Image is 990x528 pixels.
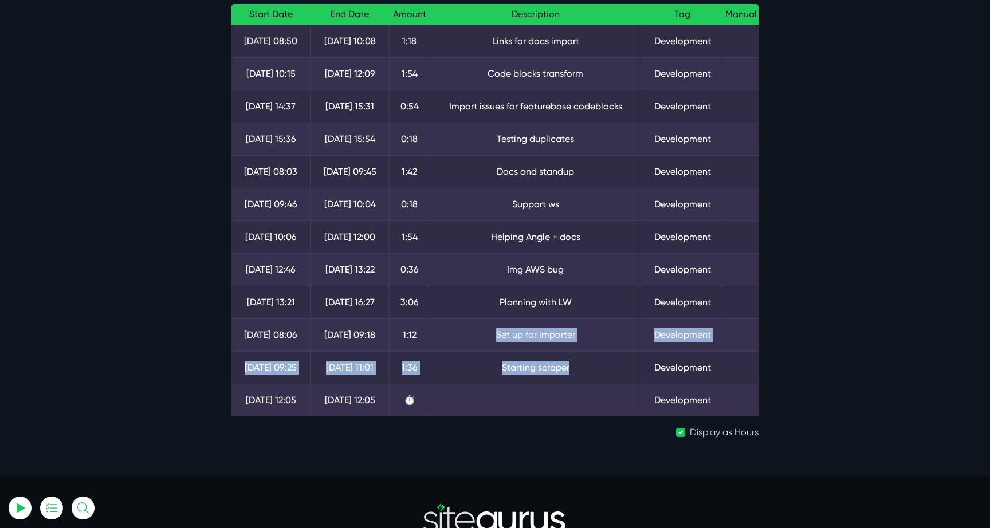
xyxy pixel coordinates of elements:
td: 1:54 [389,57,430,90]
td: [DATE] 16:27 [311,286,389,318]
td: Support ws [430,188,641,220]
td: [DATE] 15:36 [231,123,311,155]
td: [DATE] 13:22 [311,253,389,286]
td: [DATE] 12:09 [311,57,389,90]
td: [DATE] 10:15 [231,57,311,90]
td: [DATE] 14:37 [231,90,311,123]
td: Development [641,25,724,57]
td: Development [641,286,724,318]
td: Development [641,123,724,155]
label: Display as Hours [690,425,759,439]
td: 1:36 [389,351,430,384]
td: Helping Angle + docs [430,220,641,253]
th: End Date [311,4,389,25]
td: 1:18 [389,25,430,57]
td: Starting scraper [430,351,641,384]
td: Development [641,188,724,220]
td: 1:42 [389,155,430,188]
td: 3:06 [389,286,430,318]
td: [DATE] 11:01 [311,351,389,384]
td: Img AWS bug [430,253,641,286]
td: [DATE] 08:50 [231,25,311,57]
td: [DATE] 12:05 [311,384,389,416]
td: Development [641,90,724,123]
td: Development [641,318,724,351]
td: 0:18 [389,123,430,155]
td: [DATE] 10:08 [311,25,389,57]
td: [DATE] 09:25 [231,351,311,384]
td: Code blocks transform [430,57,641,90]
td: [DATE] 09:45 [311,155,389,188]
td: Links for docs import [430,25,641,57]
th: Tag [641,4,724,25]
td: Development [641,57,724,90]
td: [DATE] 10:04 [311,188,389,220]
td: 0:18 [389,188,430,220]
th: Manual [724,4,759,25]
td: 1:54 [389,220,430,253]
td: 0:36 [389,253,430,286]
p: Nothing tracked yet! 🙂 [50,65,150,78]
td: [DATE] 12:46 [231,253,311,286]
td: [DATE] 09:18 [311,318,389,351]
td: ⏱️ [389,384,430,416]
th: Amount [389,4,430,25]
td: Docs and standup [430,155,641,188]
td: 1:12 [389,318,430,351]
td: Development [641,155,724,188]
th: Start Date [231,4,311,25]
td: [DATE] 09:46 [231,188,311,220]
td: [DATE] 15:31 [311,90,389,123]
td: [DATE] 15:54 [311,123,389,155]
td: [DATE] 12:00 [311,220,389,253]
td: Import issues for featurebase codeblocks [430,90,641,123]
td: 0:54 [389,90,430,123]
td: Development [641,253,724,286]
td: [DATE] 12:05 [231,384,311,416]
td: Development [641,384,724,416]
td: Development [641,351,724,384]
td: Testing duplicates [430,123,641,155]
th: Description [430,4,641,25]
td: Development [641,220,724,253]
td: [DATE] 13:21 [231,286,311,318]
td: Set up for importer [430,318,641,351]
td: Planning with LW [430,286,641,318]
td: [DATE] 08:03 [231,155,311,188]
td: [DATE] 10:06 [231,220,311,253]
td: [DATE] 08:06 [231,318,311,351]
